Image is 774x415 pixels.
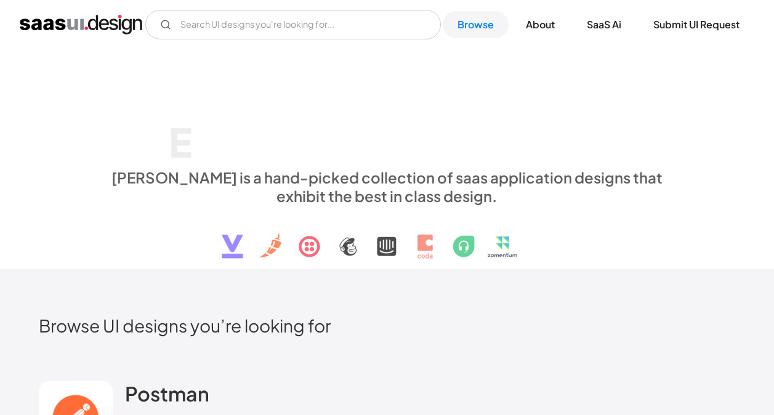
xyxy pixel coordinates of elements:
[103,168,670,205] div: [PERSON_NAME] is a hand-picked collection of saas application designs that exhibit the best in cl...
[169,118,192,166] div: E
[145,10,441,39] input: Search UI designs you're looking for...
[39,315,735,336] h2: Browse UI designs you’re looking for
[103,62,670,156] h1: Explore SaaS UI design patterns & interactions.
[443,11,509,38] a: Browse
[511,11,570,38] a: About
[572,11,636,38] a: SaaS Ai
[639,11,754,38] a: Submit UI Request
[200,205,573,269] img: text, icon, saas logo
[145,10,441,39] form: Email Form
[125,381,209,412] a: Postman
[20,15,142,34] a: home
[125,381,209,406] h2: Postman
